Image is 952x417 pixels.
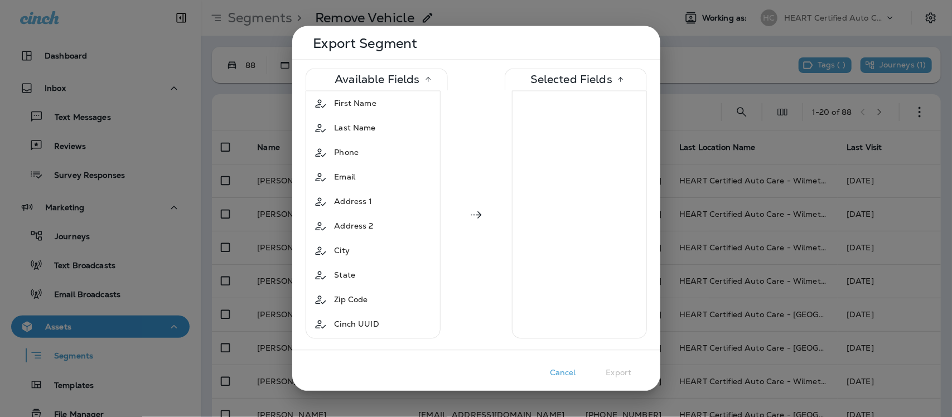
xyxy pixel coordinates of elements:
span: City [335,245,350,256]
p: Selected Fields [530,75,612,84]
span: Email [335,172,356,183]
span: Address 1 [335,196,373,207]
p: Export Segment [313,40,642,49]
span: First Name [335,98,376,109]
span: Address 2 [335,221,374,232]
span: Phone [335,147,359,158]
button: Sort by name [612,71,629,88]
span: Cinch UUID [335,319,379,330]
span: Last Name [335,123,376,134]
span: State [335,270,356,281]
button: Sort by name [420,71,437,88]
button: Cancel [535,365,591,382]
p: Available Fields [335,75,419,84]
span: Zip Code [335,294,368,306]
